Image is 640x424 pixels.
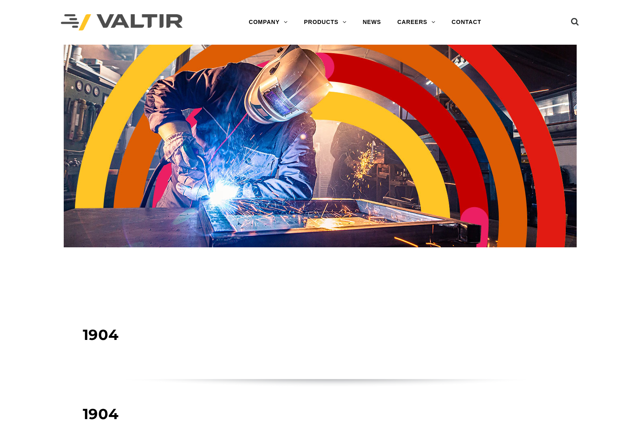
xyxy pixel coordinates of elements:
[83,405,119,423] span: 1904
[389,14,444,30] a: CAREERS
[296,14,355,30] a: PRODUCTS
[355,14,389,30] a: NEWS
[61,14,183,31] img: Valtir
[64,45,577,247] img: Header_Timeline
[444,14,489,30] a: CONTACT
[241,14,296,30] a: COMPANY
[83,326,119,344] span: 1904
